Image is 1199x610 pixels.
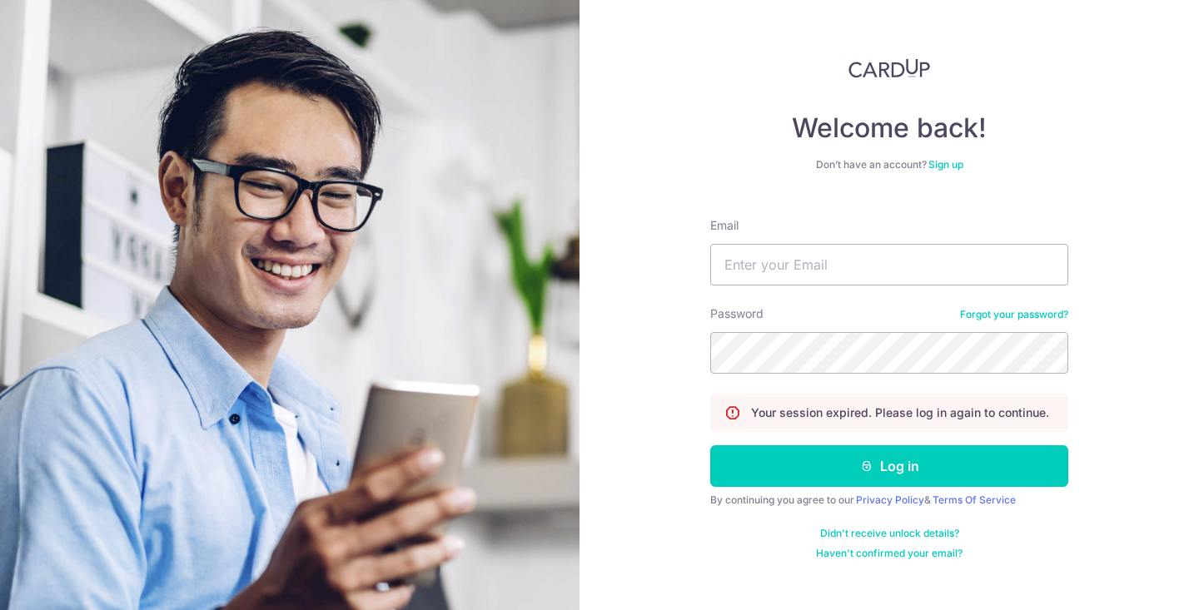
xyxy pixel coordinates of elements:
[816,547,963,560] a: Haven't confirmed your email?
[710,217,739,234] label: Email
[710,244,1068,285] input: Enter your Email
[710,493,1068,507] div: By continuing you agree to our &
[710,445,1068,487] button: Log in
[820,527,959,540] a: Didn't receive unlock details?
[710,305,764,322] label: Password
[928,158,963,171] a: Sign up
[848,58,930,78] img: CardUp Logo
[960,308,1068,321] a: Forgot your password?
[751,404,1049,421] p: Your session expired. Please log in again to continue.
[710,112,1068,145] h4: Welcome back!
[933,493,1016,506] a: Terms Of Service
[710,158,1068,171] div: Don’t have an account?
[856,493,924,506] a: Privacy Policy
